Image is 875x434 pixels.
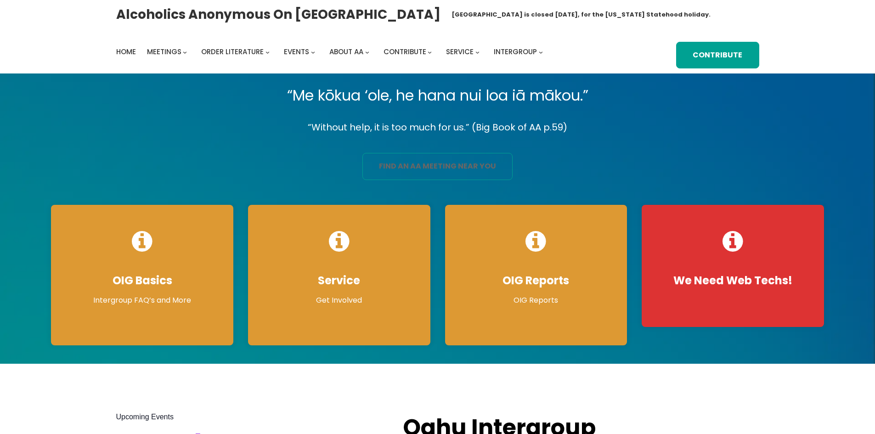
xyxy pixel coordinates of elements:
[539,50,543,54] button: Intergroup submenu
[44,119,831,135] p: “Without help, it is too much for us.” (Big Book of AA p.59)
[494,47,537,56] span: Intergroup
[446,45,474,58] a: Service
[201,47,264,56] span: Order Literature
[116,47,136,56] span: Home
[284,47,309,56] span: Events
[362,153,513,180] a: find an aa meeting near you
[329,47,363,56] span: About AA
[284,45,309,58] a: Events
[257,295,421,306] p: Get Involved
[116,411,385,423] h2: Upcoming Events
[311,50,315,54] button: Events submenu
[183,50,187,54] button: Meetings submenu
[116,45,546,58] nav: Intergroup
[44,83,831,108] p: “Me kōkua ‘ole, he hana nui loa iā mākou.”
[384,47,426,56] span: Contribute
[116,3,440,26] a: Alcoholics Anonymous on [GEOGRAPHIC_DATA]
[384,45,426,58] a: Contribute
[147,45,181,58] a: Meetings
[116,45,136,58] a: Home
[265,50,270,54] button: Order Literature submenu
[454,295,618,306] p: OIG Reports
[329,45,363,58] a: About AA
[454,274,618,287] h4: OIG Reports
[147,47,181,56] span: Meetings
[651,274,815,287] h4: We Need Web Techs!
[452,10,711,19] h1: [GEOGRAPHIC_DATA] is closed [DATE], for the [US_STATE] Statehood holiday.
[60,274,224,287] h4: OIG Basics
[428,50,432,54] button: Contribute submenu
[60,295,224,306] p: Intergroup FAQ’s and More
[257,274,421,287] h4: Service
[494,45,537,58] a: Intergroup
[475,50,480,54] button: Service submenu
[676,42,759,69] a: Contribute
[446,47,474,56] span: Service
[365,50,369,54] button: About AA submenu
